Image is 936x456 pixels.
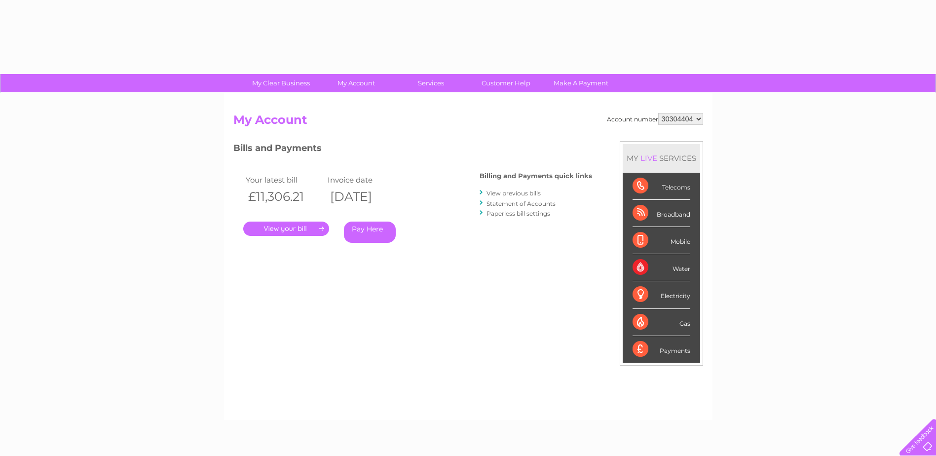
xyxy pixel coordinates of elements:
[233,141,592,158] h3: Bills and Payments
[480,172,592,180] h4: Billing and Payments quick links
[633,254,690,281] div: Water
[487,190,541,197] a: View previous bills
[633,200,690,227] div: Broadband
[540,74,622,92] a: Make A Payment
[325,187,407,207] th: [DATE]
[633,281,690,308] div: Electricity
[390,74,472,92] a: Services
[633,336,690,363] div: Payments
[607,113,703,125] div: Account number
[325,173,407,187] td: Invoice date
[633,227,690,254] div: Mobile
[233,113,703,132] h2: My Account
[344,222,396,243] a: Pay Here
[487,210,550,217] a: Paperless bill settings
[465,74,547,92] a: Customer Help
[633,309,690,336] div: Gas
[243,222,329,236] a: .
[623,144,700,172] div: MY SERVICES
[243,173,325,187] td: Your latest bill
[487,200,556,207] a: Statement of Accounts
[240,74,322,92] a: My Clear Business
[243,187,325,207] th: £11,306.21
[315,74,397,92] a: My Account
[633,173,690,200] div: Telecoms
[638,153,659,163] div: LIVE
